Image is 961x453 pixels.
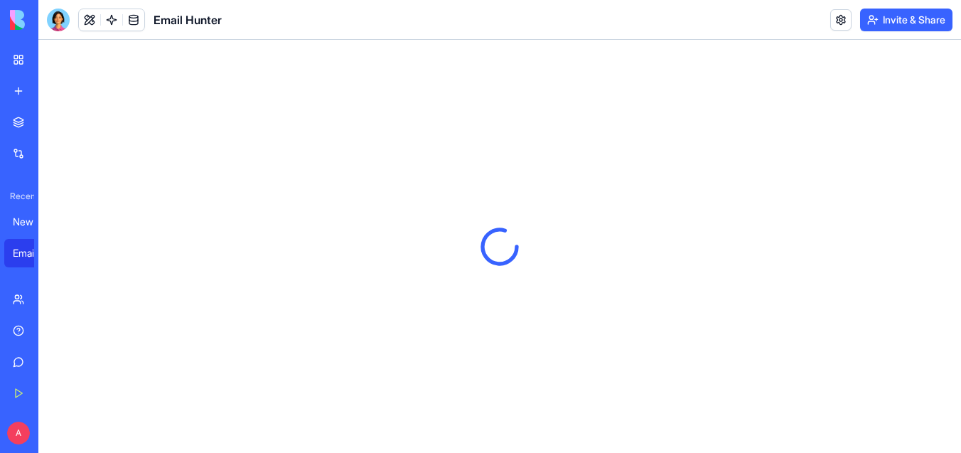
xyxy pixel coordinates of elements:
a: New App [4,208,61,236]
div: Email Hunter [13,246,53,260]
span: Email Hunter [154,11,222,28]
span: Recent [4,191,34,202]
button: Invite & Share [860,9,952,31]
span: A [7,422,30,444]
div: New App [13,215,53,229]
a: Email Hunter [4,239,61,267]
img: logo [10,10,98,30]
